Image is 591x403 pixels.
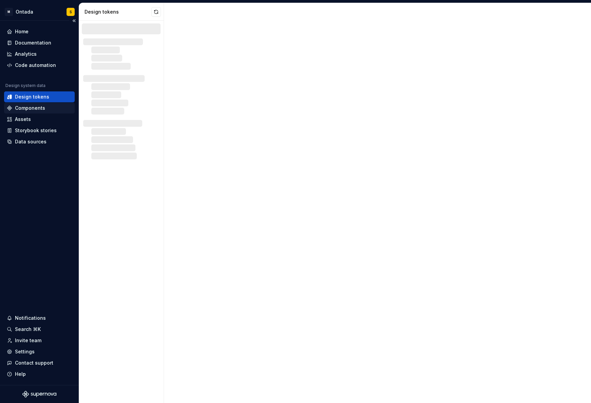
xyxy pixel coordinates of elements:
[1,4,77,19] button: MOntadaS
[4,91,75,102] a: Design tokens
[4,37,75,48] a: Documentation
[15,360,53,366] div: Contact support
[15,51,37,57] div: Analytics
[15,39,51,46] div: Documentation
[4,335,75,346] a: Invite team
[4,369,75,380] button: Help
[4,114,75,125] a: Assets
[15,138,47,145] div: Data sources
[4,324,75,335] button: Search ⌘K
[15,337,41,344] div: Invite team
[15,326,41,333] div: Search ⌘K
[15,315,46,321] div: Notifications
[15,371,26,378] div: Help
[16,8,33,15] div: Ontada
[15,127,57,134] div: Storybook stories
[4,357,75,368] button: Contact support
[15,62,56,69] div: Code automation
[70,9,72,15] div: S
[4,136,75,147] a: Data sources
[22,391,56,398] svg: Supernova Logo
[15,348,35,355] div: Settings
[69,16,79,25] button: Collapse sidebar
[4,49,75,59] a: Analytics
[4,313,75,323] button: Notifications
[5,8,13,16] div: M
[4,103,75,113] a: Components
[5,83,45,88] div: Design system data
[4,26,75,37] a: Home
[15,105,45,111] div: Components
[4,60,75,71] a: Code automation
[4,346,75,357] a: Settings
[85,8,151,15] div: Design tokens
[4,125,75,136] a: Storybook stories
[15,116,31,123] div: Assets
[15,93,49,100] div: Design tokens
[15,28,29,35] div: Home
